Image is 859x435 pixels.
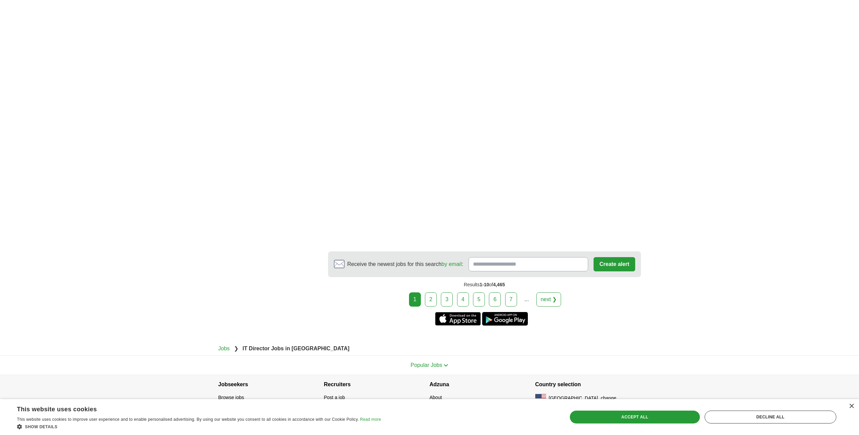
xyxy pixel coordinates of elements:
[411,362,442,368] span: Popular Jobs
[536,292,561,307] a: next ❯
[328,277,641,292] div: Results of
[25,424,58,429] span: Show details
[549,395,598,402] span: [GEOGRAPHIC_DATA]
[441,292,453,307] a: 3
[360,417,381,422] a: Read more, opens a new window
[218,346,230,351] a: Jobs
[409,292,421,307] div: 1
[17,423,381,430] div: Show details
[324,395,345,400] a: Post a job
[594,257,635,271] button: Create alert
[570,411,700,423] div: Accept all
[479,282,489,287] span: 1-10
[347,260,463,268] span: Receive the newest jobs for this search :
[505,292,517,307] a: 7
[435,312,481,326] a: Get the iPhone app
[430,395,442,400] a: About
[601,395,616,402] button: change
[444,364,448,367] img: toggle icon
[218,395,244,400] a: Browse jobs
[489,292,501,307] a: 6
[849,404,854,409] div: Close
[425,292,437,307] a: 2
[442,261,462,267] a: by email
[242,346,349,351] strong: IT Director Jobs in [GEOGRAPHIC_DATA]
[535,394,546,402] img: US flag
[705,411,836,423] div: Decline all
[535,375,641,394] h4: Country selection
[520,293,533,306] div: ...
[234,346,238,351] span: ❯
[493,282,505,287] span: 4,465
[457,292,469,307] a: 4
[17,417,359,422] span: This website uses cookies to improve user experience and to enable personalised advertising. By u...
[482,312,528,326] a: Get the Android app
[473,292,485,307] a: 5
[17,403,364,413] div: This website uses cookies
